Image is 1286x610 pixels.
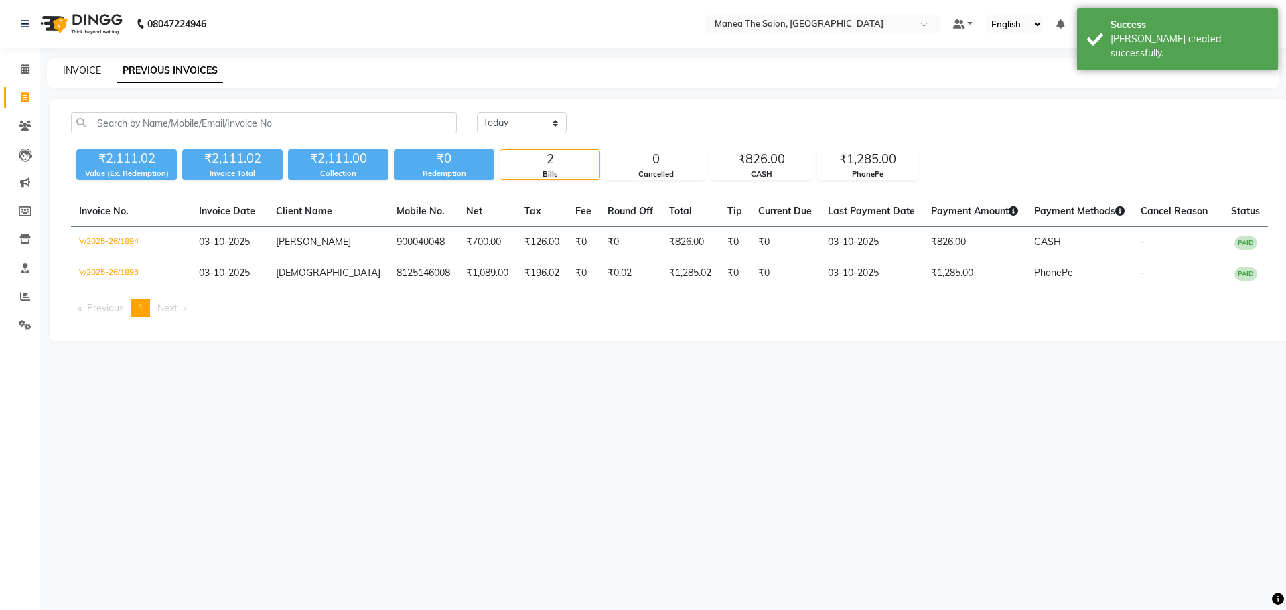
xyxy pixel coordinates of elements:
[661,227,719,258] td: ₹826.00
[288,149,388,168] div: ₹2,111.00
[606,150,705,169] div: 0
[288,168,388,179] div: Collection
[820,227,923,258] td: 03-10-2025
[458,227,516,258] td: ₹700.00
[1234,236,1257,250] span: PAID
[1141,266,1145,279] span: -
[575,205,591,217] span: Fee
[388,227,458,258] td: 900040048
[397,205,445,217] span: Mobile No.
[758,205,812,217] span: Current Due
[276,236,351,248] span: [PERSON_NAME]
[567,258,599,289] td: ₹0
[719,258,750,289] td: ₹0
[276,205,332,217] span: Client Name
[157,302,177,314] span: Next
[818,169,917,180] div: PhonePe
[516,258,567,289] td: ₹196.02
[466,205,482,217] span: Net
[923,258,1026,289] td: ₹1,285.00
[727,205,742,217] span: Tip
[182,168,283,179] div: Invoice Total
[661,258,719,289] td: ₹1,285.02
[1141,205,1208,217] span: Cancel Reason
[71,258,191,289] td: V/2025-26/1893
[87,302,124,314] span: Previous
[1141,236,1145,248] span: -
[199,266,250,279] span: 03-10-2025
[599,227,661,258] td: ₹0
[63,64,101,76] a: INVOICE
[524,205,541,217] span: Tax
[599,258,661,289] td: ₹0.02
[750,258,820,289] td: ₹0
[712,169,811,180] div: CASH
[669,205,692,217] span: Total
[931,205,1018,217] span: Payment Amount
[71,112,457,133] input: Search by Name/Mobile/Email/Invoice No
[182,149,283,168] div: ₹2,111.02
[828,205,915,217] span: Last Payment Date
[516,227,567,258] td: ₹126.00
[71,227,191,258] td: V/2025-26/1894
[34,5,126,43] img: logo
[1231,205,1260,217] span: Status
[199,205,255,217] span: Invoice Date
[750,227,820,258] td: ₹0
[117,59,223,83] a: PREVIOUS INVOICES
[818,150,917,169] div: ₹1,285.00
[608,205,653,217] span: Round Off
[567,227,599,258] td: ₹0
[388,258,458,289] td: 8125146008
[1111,18,1268,32] div: Success
[820,258,923,289] td: 03-10-2025
[1111,32,1268,60] div: Bill created successfully.
[394,168,494,179] div: Redemption
[394,149,494,168] div: ₹0
[276,266,380,279] span: [DEMOGRAPHIC_DATA]
[923,227,1026,258] td: ₹826.00
[606,169,705,180] div: Cancelled
[79,205,129,217] span: Invoice No.
[1034,236,1061,248] span: CASH
[71,299,1268,317] nav: Pagination
[1234,267,1257,281] span: PAID
[719,227,750,258] td: ₹0
[1034,205,1125,217] span: Payment Methods
[138,302,143,314] span: 1
[76,149,177,168] div: ₹2,111.02
[199,236,250,248] span: 03-10-2025
[147,5,206,43] b: 08047224946
[76,168,177,179] div: Value (Ex. Redemption)
[500,150,599,169] div: 2
[500,169,599,180] div: Bills
[458,258,516,289] td: ₹1,089.00
[1034,266,1073,279] span: PhonePe
[712,150,811,169] div: ₹826.00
